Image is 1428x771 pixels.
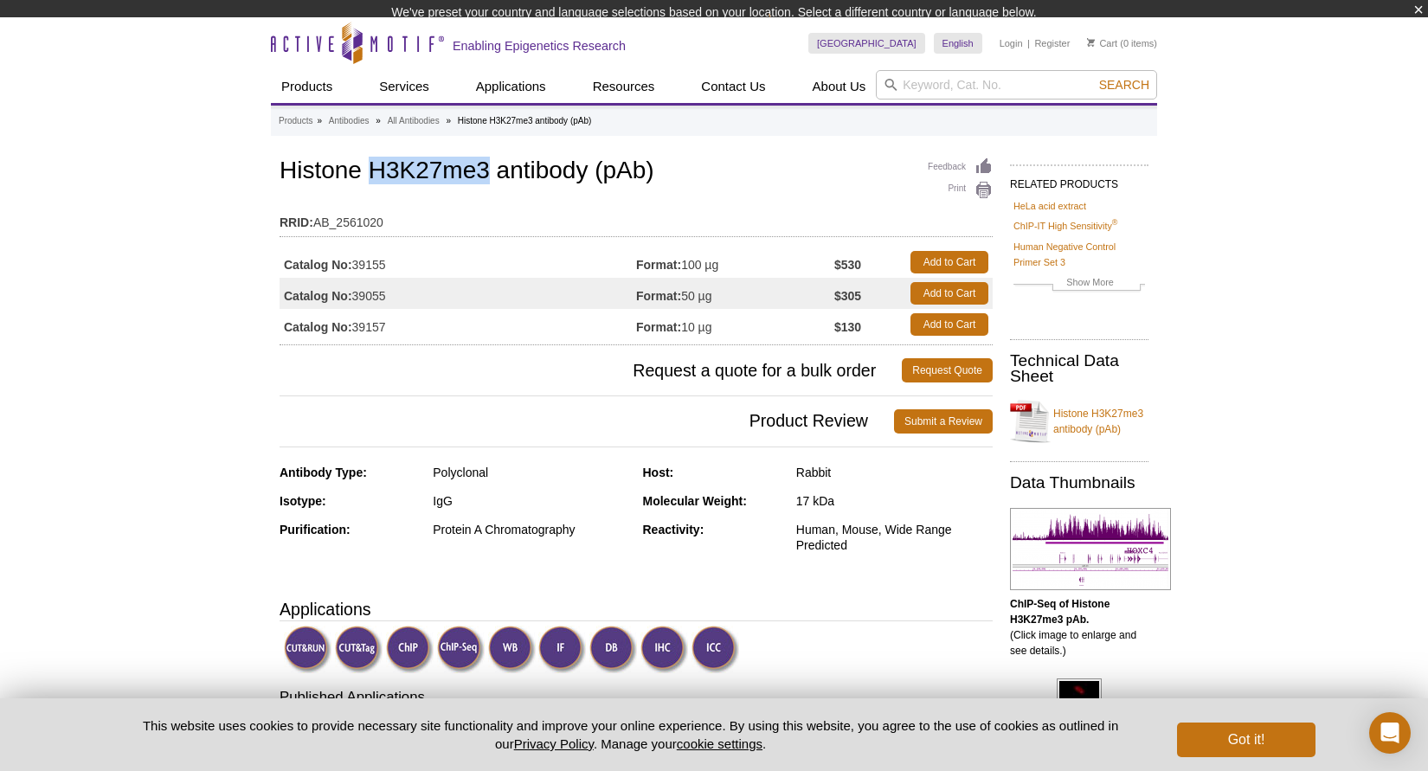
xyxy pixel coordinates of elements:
h2: RELATED PRODUCTS [1010,164,1148,196]
p: (Click image to enlarge and see details.) [1010,596,1148,659]
div: Human, Mouse, Wide Range Predicted [796,522,993,553]
div: Polyclonal [433,465,629,480]
td: 39157 [280,309,636,340]
td: 50 µg [636,278,834,309]
img: Histone H3K27me3 antibody (pAb) tested by ChIP-Seq. [1010,508,1171,590]
a: Histone H3K27me3 antibody (pAb) [1010,395,1148,447]
div: Open Intercom Messenger [1369,712,1411,754]
strong: Reactivity: [643,523,704,536]
sup: ® [1112,219,1118,228]
div: IgG [433,493,629,509]
h3: Published Applications [280,687,993,711]
img: ChIP-Seq Validated [437,626,485,673]
strong: Catalog No: [284,257,352,273]
a: Show More [1013,274,1145,294]
strong: $305 [834,288,861,304]
strong: Format: [636,319,681,335]
a: Register [1034,37,1070,49]
strong: Format: [636,288,681,304]
a: Services [369,70,440,103]
strong: Catalog No: [284,288,352,304]
img: Dot Blot Validated [589,626,637,673]
h3: Applications [280,596,993,622]
td: 100 µg [636,247,834,278]
a: Products [279,113,312,129]
strong: $130 [834,319,861,335]
a: All Antibodies [388,113,440,129]
b: ChIP-Seq of Histone H3K27me3 pAb. [1010,598,1110,626]
img: Change Here [769,13,814,54]
a: Print [928,181,993,200]
li: | [1027,33,1030,54]
strong: Antibody Type: [280,466,367,479]
a: Human Negative Control Primer Set 3 [1013,239,1145,270]
strong: Host: [643,466,674,479]
td: 39055 [280,278,636,309]
h2: Technical Data Sheet [1010,353,1148,384]
a: Login [1000,37,1023,49]
a: Add to Cart [910,313,988,336]
span: Product Review [280,409,894,434]
h2: Enabling Epigenetics Research [453,38,626,54]
strong: Format: [636,257,681,273]
a: About Us [802,70,877,103]
li: » [376,116,381,125]
div: Protein A Chromatography [433,522,629,537]
li: » [446,116,451,125]
a: Resources [582,70,666,103]
li: » [317,116,322,125]
span: Request a quote for a bulk order [280,358,902,382]
img: Immunocytochemistry Validated [691,626,739,673]
span: Search [1099,78,1149,92]
td: 10 µg [636,309,834,340]
a: Privacy Policy [514,736,594,751]
a: Antibodies [329,113,370,129]
img: Immunohistochemistry Validated [640,626,688,673]
a: English [934,33,982,54]
li: (0 items) [1087,33,1157,54]
strong: RRID: [280,215,313,230]
input: Keyword, Cat. No. [876,70,1157,100]
a: Products [271,70,343,103]
p: This website uses cookies to provide necessary site functionality and improve your online experie... [113,716,1148,753]
strong: Isotype: [280,494,326,508]
a: ChIP-IT High Sensitivity® [1013,218,1117,234]
a: HeLa acid extract [1013,198,1086,214]
div: 17 kDa [796,493,993,509]
a: Submit a Review [894,409,993,434]
button: cookie settings [677,736,762,751]
a: Add to Cart [910,282,988,305]
img: CUT&Tag Validated [335,626,383,673]
a: [GEOGRAPHIC_DATA] [808,33,925,54]
strong: Molecular Weight: [643,494,747,508]
a: Contact Us [691,70,775,103]
img: ChIP Validated [386,626,434,673]
h2: Data Thumbnails [1010,475,1148,491]
li: Histone H3K27me3 antibody (pAb) [458,116,592,125]
a: Feedback [928,157,993,177]
a: Request Quote [902,358,993,382]
td: 39155 [280,247,636,278]
div: Rabbit [796,465,993,480]
td: AB_2561020 [280,204,993,232]
a: Applications [466,70,556,103]
a: Cart [1087,37,1117,49]
strong: Catalog No: [284,319,352,335]
button: Search [1094,77,1155,93]
img: Immunofluorescence Validated [538,626,586,673]
h1: Histone H3K27me3 antibody (pAb) [280,157,993,187]
img: CUT&RUN Validated [284,626,331,673]
button: Got it! [1177,723,1315,757]
img: Western Blot Validated [488,626,536,673]
img: Your Cart [1087,38,1095,47]
strong: $530 [834,257,861,273]
a: Add to Cart [910,251,988,273]
strong: Purification: [280,523,351,536]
